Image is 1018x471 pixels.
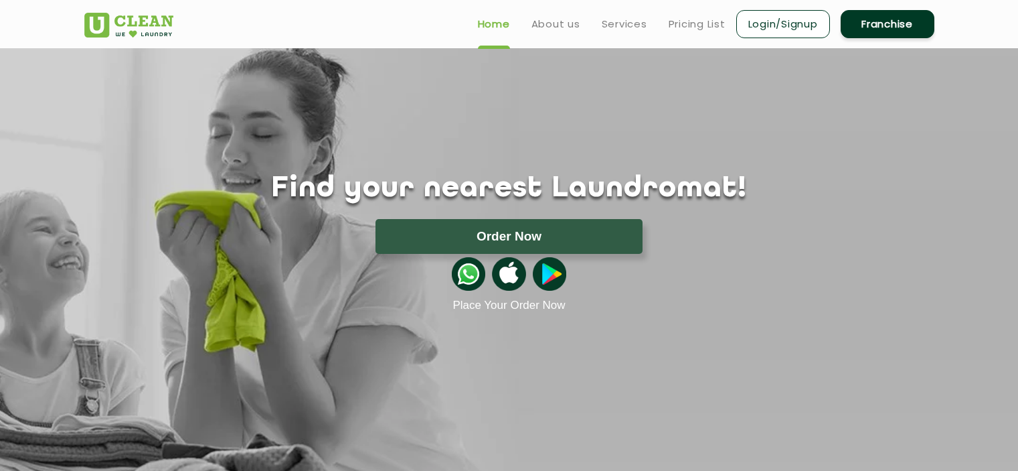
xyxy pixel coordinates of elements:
a: Place Your Order Now [452,299,565,312]
a: Pricing List [669,16,726,32]
img: playstoreicon.png [533,257,566,291]
img: whatsappicon.png [452,257,485,291]
a: About us [531,16,580,32]
a: Franchise [841,10,934,38]
button: Order Now [375,219,643,254]
img: UClean Laundry and Dry Cleaning [84,13,173,38]
h1: Find your nearest Laundromat! [74,172,944,206]
a: Home [478,16,510,32]
img: apple-icon.png [492,257,525,291]
a: Services [602,16,647,32]
a: Login/Signup [736,10,830,38]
